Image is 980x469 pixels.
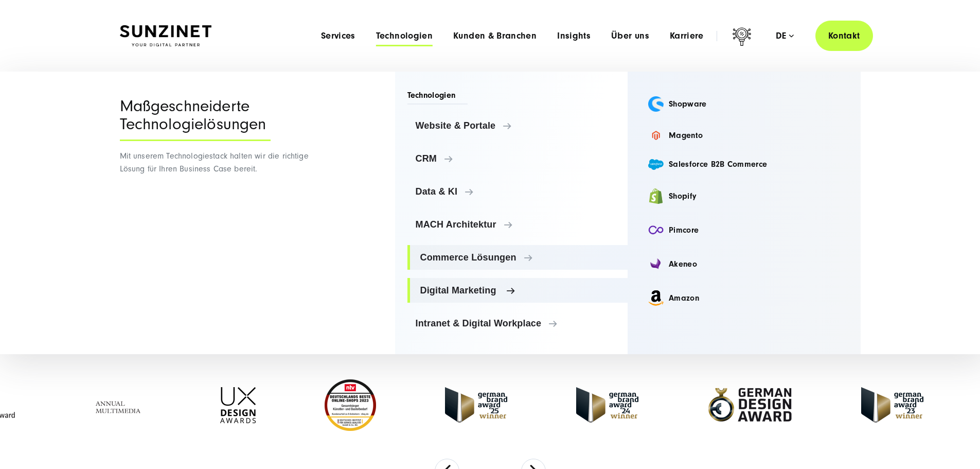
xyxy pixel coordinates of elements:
[120,25,211,47] img: SUNZINET Full Service Digital Agentur
[407,113,628,138] a: Website & Portale
[88,387,151,423] img: Full Service Digitalagentur - Annual Multimedia Awards
[640,123,848,148] a: Magento
[416,153,620,164] span: CRM
[407,245,628,270] a: Commerce Lösungen
[416,219,620,230] span: MACH Architektur
[407,212,628,237] a: MACH Architektur
[576,387,638,423] img: German-Brand-Award - fullservice digital agentur SUNZINET
[557,31,591,41] a: Insights
[407,278,628,303] a: Digital Marketing
[445,387,507,423] img: German Brand Award winner 2025 - Full Service Digital Agentur SUNZINET
[640,215,848,245] a: Pimcore
[416,318,620,328] span: Intranet & Digital Workplace
[453,31,537,41] a: Kunden & Branchen
[376,31,433,41] a: Technologien
[611,31,649,41] a: Über uns
[416,120,620,131] span: Website & Portale
[407,311,628,336] a: Intranet & Digital Workplace
[220,387,256,423] img: UX-Design-Awards - fullservice digital agentur SUNZINET
[420,252,620,263] span: Commerce Lösungen
[120,150,313,176] p: Mit unserem Technologiestack halten wir die richtige Lösung für Ihren Business Case bereit.
[407,179,628,204] a: Data & KI
[640,181,848,211] a: Shopify
[815,21,873,51] a: Kontakt
[407,146,628,171] a: CRM
[640,89,848,119] a: Shopware
[861,387,923,423] img: German Brand Award 2023 Winner - fullservice digital agentur SUNZINET
[640,249,848,279] a: Akeneo
[120,97,271,141] div: Maßgeschneiderte Technologielösungen
[325,379,376,431] img: Deutschlands beste Online Shops 2023 - boesner - Kunde - SUNZINET
[670,31,704,41] a: Karriere
[640,283,848,313] a: Amazon
[416,186,620,197] span: Data & KI
[640,152,848,177] a: Salesforce B2B Commerce
[407,90,468,105] span: Technologien
[776,31,794,41] div: de
[420,285,620,296] span: Digital Marketing
[707,387,792,423] img: German-Design-Award - fullservice digital agentur SUNZINET
[321,31,355,41] a: Services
